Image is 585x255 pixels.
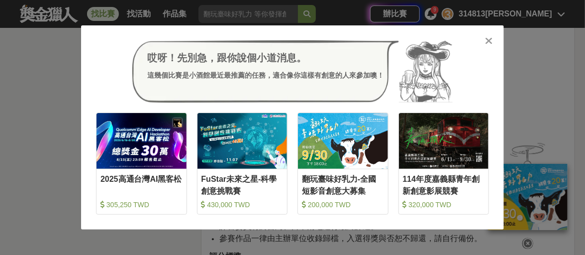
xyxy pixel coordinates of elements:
div: 這幾個比賽是小酒館最近最推薦的任務，適合像你這樣有創意的人來參加噢！ [147,70,384,81]
a: Cover Image2025高通台灣AI黑客松 305,250 TWD [96,113,187,215]
a: Cover Image翻玩臺味好乳力-全國短影音創意大募集 200,000 TWD [297,113,389,215]
div: 320,000 TWD [403,200,485,210]
div: 200,000 TWD [302,200,384,210]
a: Cover Image114年度嘉義縣青年創新創意影展競賽 320,000 TWD [398,113,489,215]
div: 305,250 TWD [100,200,183,210]
div: 114年度嘉義縣青年創新創意影展競賽 [403,173,485,196]
img: Cover Image [298,113,388,168]
div: FuStar未來之星-科學創意挑戰賽 [201,173,284,196]
div: 2025高通台灣AI黑客松 [100,173,183,196]
a: Cover ImageFuStar未來之星-科學創意挑戰賽 430,000 TWD [197,113,288,215]
div: 430,000 TWD [201,200,284,210]
img: Cover Image [97,113,187,168]
div: 翻玩臺味好乳力-全國短影音創意大募集 [302,173,384,196]
img: Avatar [399,40,453,103]
img: Cover Image [197,113,288,168]
div: 哎呀！先別急，跟你說個小道消息。 [147,50,384,65]
img: Cover Image [399,113,489,168]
